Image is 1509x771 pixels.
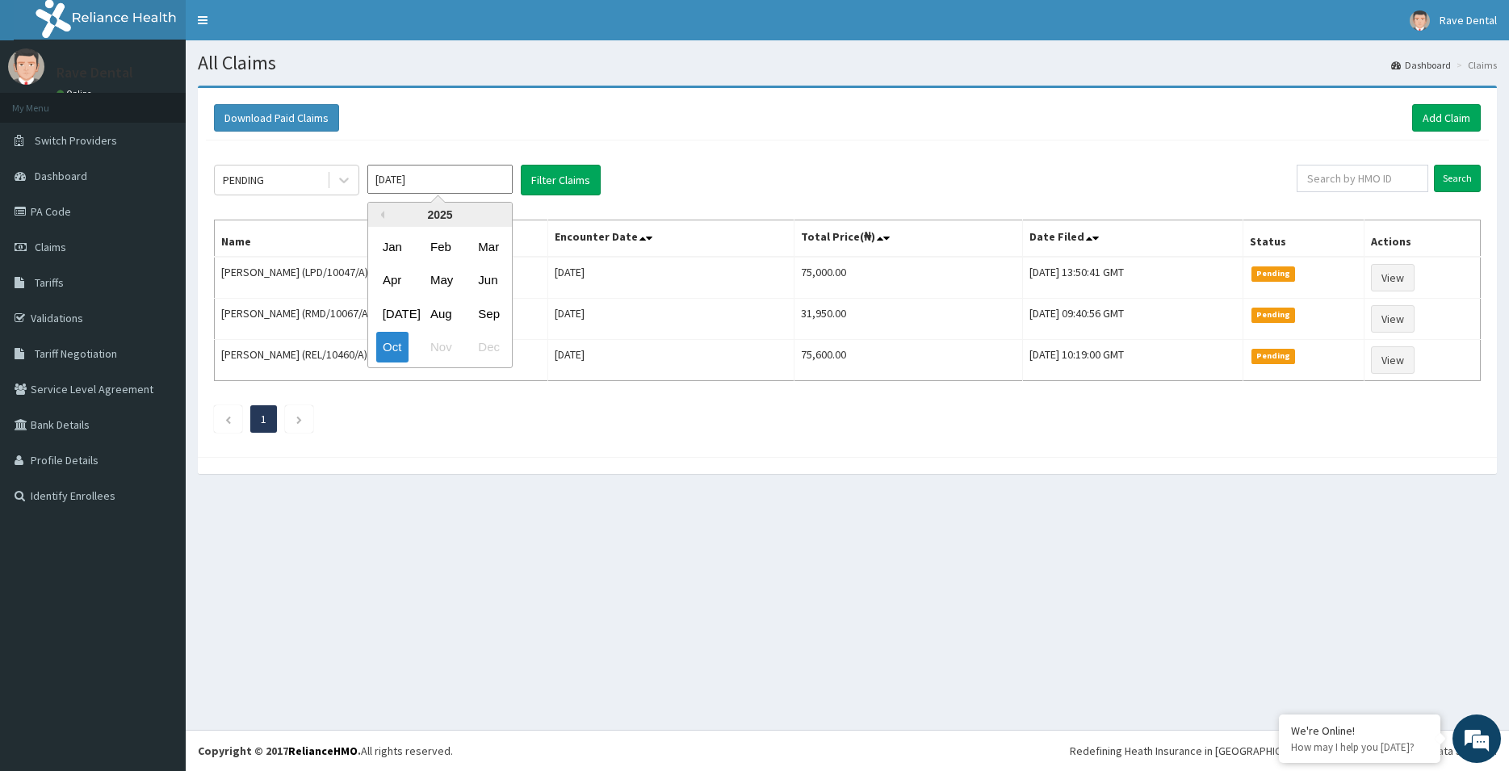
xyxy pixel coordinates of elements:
[57,88,95,99] a: Online
[224,412,232,426] a: Previous page
[84,90,271,111] div: Chat with us now
[424,266,456,295] div: Choose May 2025
[548,299,794,340] td: [DATE]
[424,299,456,329] div: Choose August 2025
[1251,308,1296,322] span: Pending
[1023,220,1243,258] th: Date Filed
[367,165,513,194] input: Select Month and Year
[1291,723,1428,738] div: We're Online!
[265,8,304,47] div: Minimize live chat window
[1291,740,1428,754] p: How may I help you today?
[215,220,548,258] th: Name
[1023,340,1243,381] td: [DATE] 10:19:00 GMT
[368,230,512,364] div: month 2025-10
[8,48,44,85] img: User Image
[30,81,65,121] img: d_794563401_company_1708531726252_794563401
[472,266,504,295] div: Choose June 2025
[794,220,1023,258] th: Total Price(₦)
[1434,165,1481,192] input: Search
[376,211,384,219] button: Previous Year
[1364,220,1481,258] th: Actions
[548,220,794,258] th: Encounter Date
[57,65,133,80] p: Rave Dental
[35,169,87,183] span: Dashboard
[94,203,223,367] span: We're online!
[1251,266,1296,281] span: Pending
[376,232,409,262] div: Choose January 2025
[1391,58,1451,72] a: Dashboard
[35,133,117,148] span: Switch Providers
[1070,743,1497,759] div: Redefining Heath Insurance in [GEOGRAPHIC_DATA] using Telemedicine and Data Science!
[215,257,548,299] td: [PERSON_NAME] (LPD/10047/A)
[35,275,64,290] span: Tariffs
[1251,349,1296,363] span: Pending
[186,730,1509,771] footer: All rights reserved.
[794,340,1023,381] td: 75,600.00
[376,266,409,295] div: Choose April 2025
[296,412,303,426] a: Next page
[1243,220,1364,258] th: Status
[35,240,66,254] span: Claims
[288,744,358,758] a: RelianceHMO
[794,257,1023,299] td: 75,000.00
[35,346,117,361] span: Tariff Negotiation
[215,299,548,340] td: [PERSON_NAME] (RMD/10067/A)
[472,232,504,262] div: Choose March 2025
[368,203,512,227] div: 2025
[8,441,308,497] textarea: Type your message and hit 'Enter'
[376,333,409,362] div: Choose October 2025
[198,744,361,758] strong: Copyright © 2017 .
[1371,346,1415,374] a: View
[1412,104,1481,132] a: Add Claim
[223,172,264,188] div: PENDING
[1452,58,1497,72] li: Claims
[1297,165,1428,192] input: Search by HMO ID
[1371,264,1415,291] a: View
[548,257,794,299] td: [DATE]
[1440,13,1497,27] span: Rave Dental
[1410,10,1430,31] img: User Image
[1023,257,1243,299] td: [DATE] 13:50:41 GMT
[261,412,266,426] a: Page 1 is your current page
[548,340,794,381] td: [DATE]
[521,165,601,195] button: Filter Claims
[424,232,456,262] div: Choose February 2025
[198,52,1497,73] h1: All Claims
[1371,305,1415,333] a: View
[215,340,548,381] td: [PERSON_NAME] (REL/10460/A)
[376,299,409,329] div: Choose July 2025
[214,104,339,132] button: Download Paid Claims
[1023,299,1243,340] td: [DATE] 09:40:56 GMT
[472,299,504,329] div: Choose September 2025
[794,299,1023,340] td: 31,950.00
